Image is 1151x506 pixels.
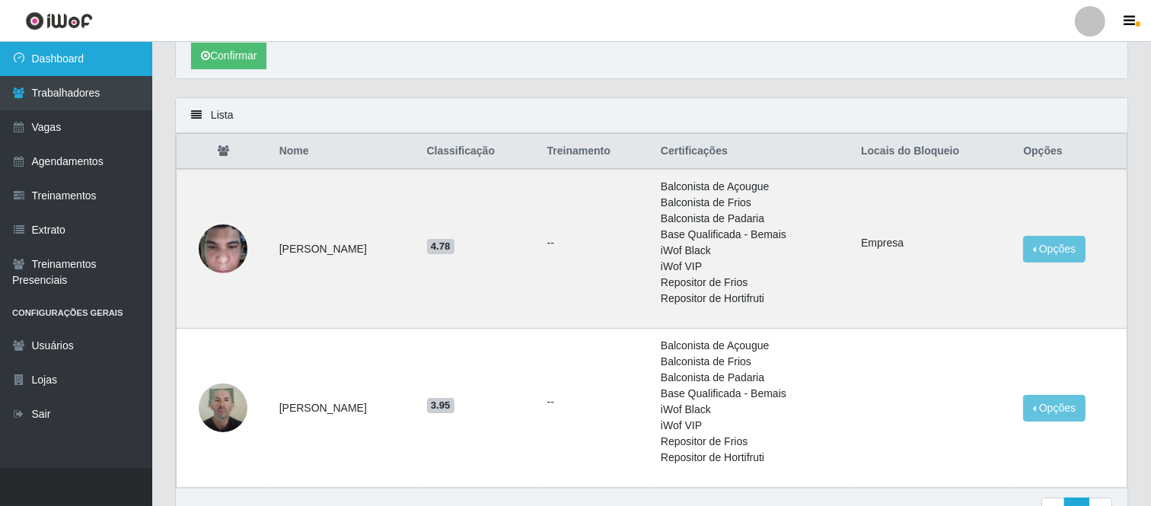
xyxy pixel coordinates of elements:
button: Opções [1023,395,1086,422]
div: Lista [176,98,1127,133]
li: Balconista de Frios [661,195,843,211]
li: Base Qualificada - Bemais [661,386,843,402]
td: [PERSON_NAME] [270,329,418,488]
th: Opções [1014,134,1127,170]
th: Treinamento [538,134,652,170]
img: CoreUI Logo [25,11,93,30]
img: 1724507788467.jpeg [199,216,247,281]
button: Confirmar [191,43,266,69]
li: iWof VIP [661,418,843,434]
li: Balconista de Açougue [661,179,843,195]
td: [PERSON_NAME] [270,169,418,329]
li: Repositor de Frios [661,434,843,450]
li: Empresa [861,235,1005,251]
th: Nome [270,134,418,170]
li: Balconista de Frios [661,354,843,370]
span: 4.78 [427,239,454,254]
li: iWof Black [661,402,843,418]
li: Repositor de Frios [661,275,843,291]
li: Repositor de Hortifruti [661,291,843,307]
button: Opções [1023,236,1086,263]
li: Balconista de Açougue [661,338,843,354]
li: Balconista de Padaria [661,370,843,386]
li: Repositor de Hortifruti [661,450,843,466]
th: Classificação [418,134,538,170]
li: iWof VIP [661,259,843,275]
li: Base Qualificada - Bemais [661,227,843,243]
img: 1707400235405.jpeg [199,375,247,441]
th: Certificações [652,134,852,170]
th: Locais do Bloqueio [852,134,1014,170]
ul: -- [547,235,642,251]
li: iWof Black [661,243,843,259]
span: 3.95 [427,398,454,413]
li: Balconista de Padaria [661,211,843,227]
ul: -- [547,394,642,410]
